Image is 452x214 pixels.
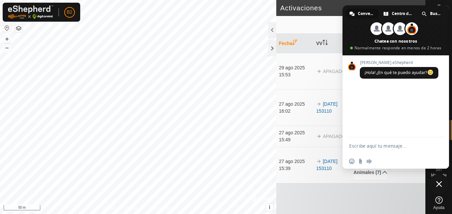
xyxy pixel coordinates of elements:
span: 4 [415,3,419,13]
button: Restablecer Mapa [3,24,11,32]
span: i [269,204,270,210]
a: Ayuda [426,194,452,212]
span: [PERSON_NAME] eShepherd [360,60,438,65]
span: ¡Hola! ¿En qué te puedo ayudar? [364,70,434,75]
p-sorticon: Activar para ordenar [323,41,328,46]
a: Cerrar el chat [429,174,449,194]
span: Insertar un emoji [349,159,354,164]
p-accordion-header: Animales (7) [353,165,387,180]
div: 15:39 [279,165,313,172]
button: + [3,35,11,43]
button: i [266,204,273,211]
div: 29 ago 2025 [279,64,313,71]
span: Grabar mensaje de audio [366,159,372,164]
div: 27 ago 2025 [279,158,313,165]
span: APAGADO [323,69,345,74]
img: arrow [316,134,322,139]
a: Buscar en [418,9,446,19]
a: Conversación [345,9,379,19]
img: arrow [316,159,322,164]
span: Centro de ayuda [392,9,412,19]
img: arrow [316,69,322,74]
div: 16:02 [279,108,313,115]
p-sorticon: Activar para ordenar [292,41,298,46]
span: Enviar un archivo [358,159,363,164]
span: Ayuda [433,206,445,210]
div: 15:53 [279,71,313,78]
span: APAGADO [323,134,345,139]
a: [DATE] 153110 [316,159,338,171]
a: Centro de ayuda [379,9,417,19]
button: Capas del Mapa [15,24,23,32]
span: Mapa de Calor [427,173,450,181]
th: Fecha [276,34,314,53]
a: Contáctenos [150,205,172,211]
span: B2 [67,9,72,16]
img: Logo Gallagher [8,5,53,19]
span: Buscar en [430,9,441,19]
button: – [3,44,11,52]
img: arrow [316,101,322,107]
h2: Activaciones [280,4,415,12]
textarea: Escribe aquí tu mensaje... [349,137,429,154]
a: [DATE] 153110 [316,101,338,114]
a: Política de Privacidad [104,205,142,211]
div: 27 ago 2025 [279,101,313,108]
th: VV [314,34,351,53]
div: 27 ago 2025 [279,129,313,136]
span: Conversación [358,9,374,19]
div: 15:49 [279,136,313,143]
